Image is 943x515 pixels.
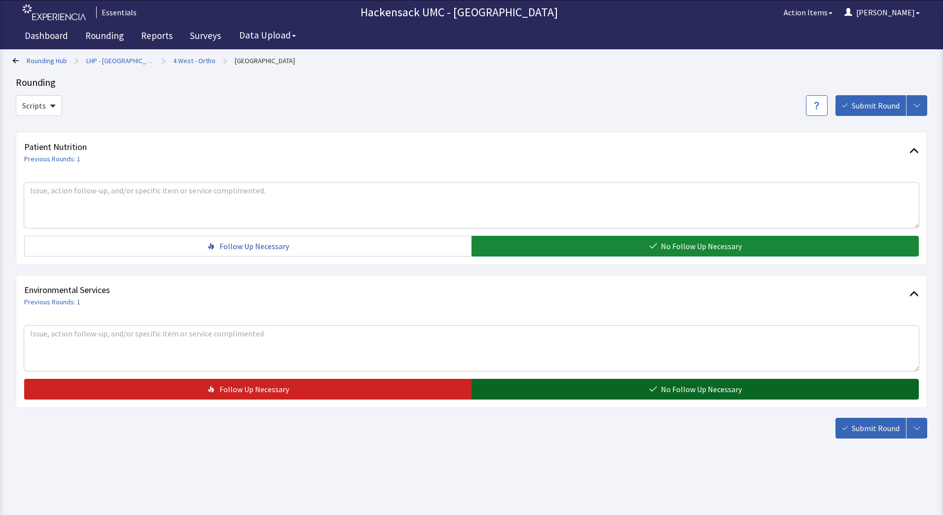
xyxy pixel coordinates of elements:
span: > [223,51,227,71]
button: Data Upload [233,26,302,44]
a: Nurse Station [235,56,295,66]
div: Rounding [16,75,927,89]
span: Submit Round [852,100,900,111]
span: Environmental Services [24,283,909,297]
a: Previous Rounds: 1 [24,297,80,306]
span: Submit Round [852,422,900,434]
button: Submit Round [835,418,906,439]
button: Follow Up Necessary [24,236,471,257]
button: Follow Up Necessary [24,379,471,400]
a: 4 West - Ortho [173,56,216,66]
button: Action Items [778,2,838,22]
span: No Follow Up Necessary [661,240,742,252]
a: Reports [134,25,180,49]
a: Dashboard [17,25,75,49]
p: Hackensack UMC - [GEOGRAPHIC_DATA] [141,4,778,20]
button: No Follow Up Necessary [471,236,919,257]
a: Previous Rounds: 1 [24,154,80,163]
a: Rounding [78,25,131,49]
a: Rounding Hub [27,56,67,66]
span: > [162,51,165,71]
span: Scripts [22,100,46,111]
button: [PERSON_NAME] [838,2,926,22]
span: No Follow Up Necessary [661,383,742,395]
div: Essentials [96,6,137,18]
img: experiencia_logo.png [23,4,86,21]
span: Follow Up Necessary [219,383,289,395]
span: Patient Nutrition [24,140,909,154]
button: Submit Round [835,95,906,116]
button: Scripts [16,95,62,116]
span: Follow Up Necessary [219,240,289,252]
span: > [75,51,78,71]
button: No Follow Up Necessary [471,379,919,400]
a: Surveys [182,25,228,49]
a: LHP - [GEOGRAPHIC_DATA] [86,56,154,66]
